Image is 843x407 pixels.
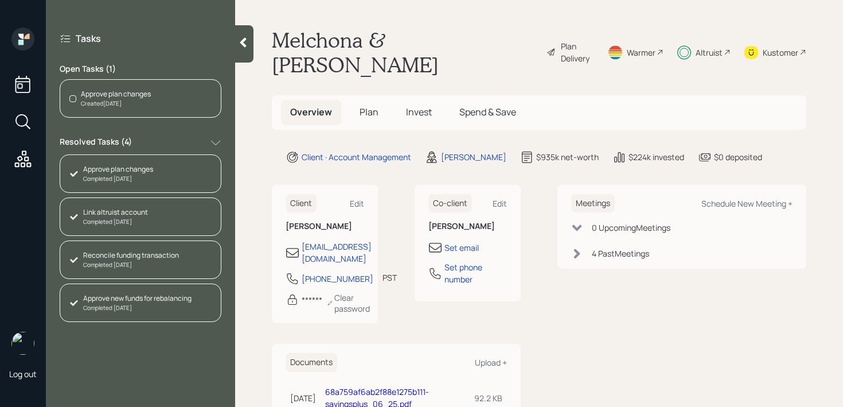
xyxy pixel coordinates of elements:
div: Kustomer [763,46,798,59]
span: Spend & Save [459,106,516,118]
div: [PHONE_NUMBER] [302,273,373,285]
div: Clear password [327,292,373,314]
div: $935k net-worth [536,151,599,163]
h6: Client [286,194,317,213]
div: Created [DATE] [81,99,151,108]
div: $224k invested [629,151,684,163]
div: Approve plan changes [83,164,153,175]
h6: [PERSON_NAME] [286,222,364,231]
img: retirable_logo.png [11,332,34,355]
div: [PERSON_NAME] [441,151,506,163]
h6: [PERSON_NAME] [428,222,507,231]
div: Approve new funds for rebalancing [83,293,192,304]
div: Upload + [475,357,507,368]
h1: Melchona & [PERSON_NAME] [272,28,537,77]
div: Completed [DATE] [83,175,153,183]
label: Open Tasks ( 1 ) [60,63,221,75]
div: 4 Past Meeting s [592,247,649,259]
div: Plan Delivery [561,40,594,64]
label: Tasks [76,32,101,45]
div: Reconcile funding transaction [83,250,179,261]
div: Edit [350,198,364,209]
div: Set phone number [444,261,507,285]
h6: Co-client [428,194,472,213]
div: $0 deposited [714,151,762,163]
div: Client · Account Management [302,151,411,163]
div: 0 Upcoming Meeting s [592,222,670,234]
div: Link altruist account [83,207,148,218]
div: Set email [444,242,479,254]
div: Log out [9,369,37,379]
div: [DATE] [290,392,316,404]
h6: Meetings [571,194,615,213]
div: Edit [493,198,507,209]
div: Approve plan changes [81,89,151,99]
span: Plan [360,106,378,118]
div: Schedule New Meeting + [701,198,793,209]
div: Warmer [627,46,655,59]
div: Completed [DATE] [83,304,192,312]
h6: Documents [286,353,337,372]
span: Invest [406,106,432,118]
div: Completed [DATE] [83,218,148,226]
div: Altruist [696,46,723,59]
div: PST [383,272,397,284]
div: Completed [DATE] [83,261,179,269]
label: Resolved Tasks ( 4 ) [60,136,132,150]
span: Overview [290,106,332,118]
div: 92.2 KB [474,392,502,404]
div: [EMAIL_ADDRESS][DOMAIN_NAME] [302,241,372,265]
